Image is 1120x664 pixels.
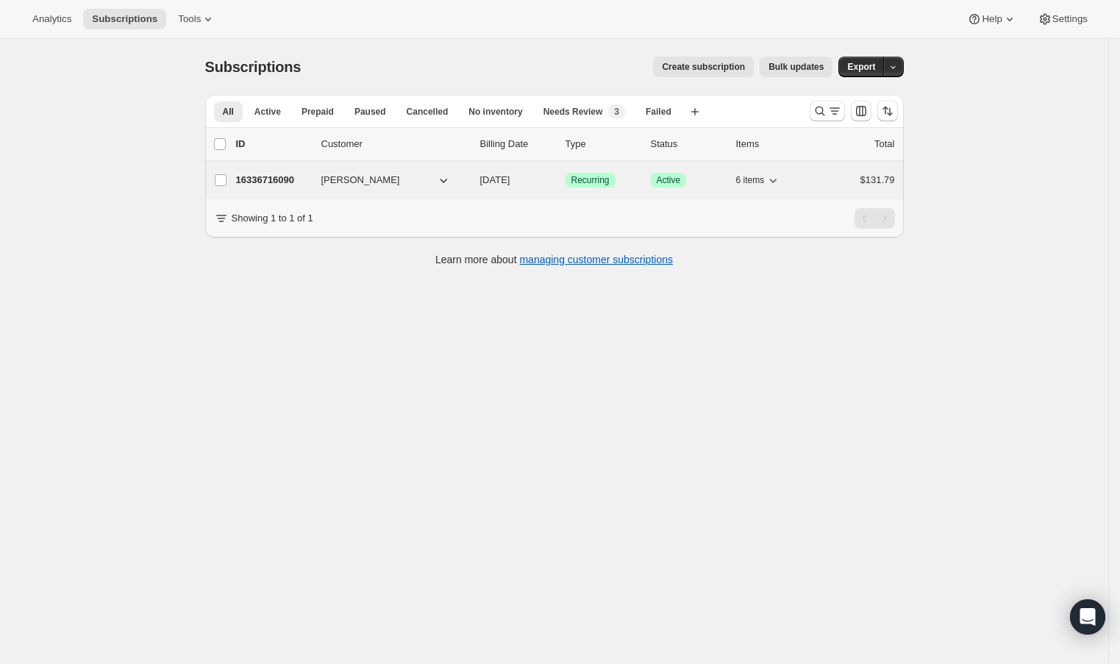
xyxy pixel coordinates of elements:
span: [PERSON_NAME] [321,173,400,188]
span: Export [847,61,875,73]
span: Needs Review [543,106,603,118]
p: ID [236,137,310,151]
span: 6 items [736,174,765,186]
span: Tools [178,13,201,25]
button: [PERSON_NAME] [313,168,460,192]
span: [DATE] [480,174,510,185]
span: Recurring [571,174,610,186]
div: Open Intercom Messenger [1070,599,1105,635]
span: No inventory [468,106,522,118]
p: 16336716090 [236,173,310,188]
a: managing customer subscriptions [519,254,673,265]
button: Subscriptions [83,9,166,29]
button: Create new view [683,101,707,122]
span: Subscriptions [92,13,157,25]
nav: Pagination [855,208,895,229]
span: Bulk updates [768,61,824,73]
p: Status [651,137,724,151]
button: Create subscription [653,57,754,77]
span: Cancelled [407,106,449,118]
span: Prepaid [302,106,334,118]
button: Analytics [24,9,80,29]
span: $131.79 [860,174,895,185]
button: Bulk updates [760,57,832,77]
span: Failed [646,106,671,118]
p: Billing Date [480,137,554,151]
p: Showing 1 to 1 of 1 [232,211,313,226]
button: Export [838,57,884,77]
span: Active [254,106,281,118]
div: IDCustomerBilling DateTypeStatusItemsTotal [236,137,895,151]
span: Subscriptions [205,59,302,75]
span: Active [657,174,681,186]
button: Tools [169,9,224,29]
button: Customize table column order and visibility [851,101,871,121]
p: Learn more about [435,252,673,267]
button: 6 items [736,170,781,190]
span: Paused [354,106,386,118]
span: Settings [1052,13,1088,25]
button: Sort the results [877,101,898,121]
button: Settings [1029,9,1096,29]
div: Type [566,137,639,151]
div: Items [736,137,810,151]
span: Create subscription [662,61,745,73]
button: Search and filter results [810,101,845,121]
span: Help [982,13,1002,25]
span: 3 [614,106,619,118]
button: Help [958,9,1025,29]
span: Analytics [32,13,71,25]
span: All [223,106,234,118]
div: 16336716090[PERSON_NAME][DATE]SuccessRecurringSuccessActive6 items$131.79 [236,170,895,190]
p: Total [874,137,894,151]
p: Customer [321,137,468,151]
